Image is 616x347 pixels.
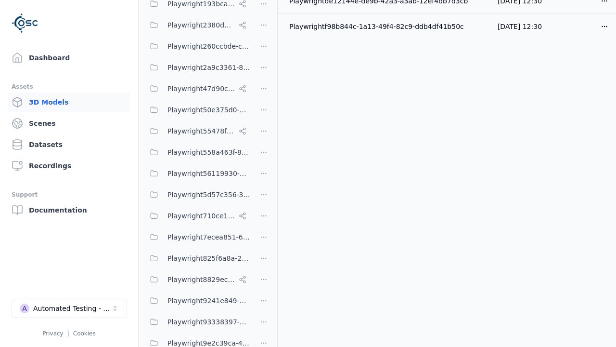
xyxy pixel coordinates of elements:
[42,330,63,337] a: Privacy
[144,100,250,120] button: Playwright50e375d0-6f38-48a7-96e0-b0dcfa24b72f
[167,316,250,328] span: Playwright93338397-b2fb-421c-ae48-639c0e37edfa
[12,189,127,200] div: Support
[12,299,127,318] button: Select a workspace
[144,227,250,247] button: Playwright7ecea851-649a-419a-985e-fcff41a98b20
[167,189,250,200] span: Playwright5d57c356-39f7-47ed-9ab9-d0409ac6cddc
[144,206,250,226] button: Playwright710ce123-85fd-4f8c-9759-23c3308d8830
[144,270,250,289] button: Playwright8829ec83-5e68-4376-b984-049061a310ed
[33,304,111,313] div: Automated Testing - Playwright
[8,93,130,112] a: 3D Models
[498,23,542,30] span: [DATE] 12:30
[144,79,250,98] button: Playwright47d90cf2-c635-4353-ba3b-5d4538945666
[8,114,130,133] a: Scenes
[144,143,250,162] button: Playwright558a463f-8609-46be-a0cb-670be9cf7b13
[144,15,250,35] button: Playwright2380d3f5-cebf-494e-b965-66be4d67505e
[67,330,69,337] span: |
[8,200,130,220] a: Documentation
[144,291,250,310] button: Playwright9241e849-7ba1-474f-9275-02cfa81d37fc
[8,48,130,67] a: Dashboard
[12,10,38,37] img: Logo
[167,295,250,307] span: Playwright9241e849-7ba1-474f-9275-02cfa81d37fc
[144,121,250,141] button: Playwright55478f86-28dc-49b8-8d1f-c7b13b14578c
[167,231,250,243] span: Playwright7ecea851-649a-419a-985e-fcff41a98b20
[167,83,235,94] span: Playwright47d90cf2-c635-4353-ba3b-5d4538945666
[20,304,29,313] div: A
[73,330,96,337] a: Cookies
[167,40,250,52] span: Playwright260ccbde-c891-47e3-bdbf-5a7dc4c25d72
[167,125,235,137] span: Playwright55478f86-28dc-49b8-8d1f-c7b13b14578c
[167,210,235,222] span: Playwright710ce123-85fd-4f8c-9759-23c3308d8830
[167,62,250,73] span: Playwright2a9c3361-8efe-47ca-87e2-4fc22919fad1
[8,156,130,175] a: Recordings
[12,81,127,93] div: Assets
[167,104,250,116] span: Playwright50e375d0-6f38-48a7-96e0-b0dcfa24b72f
[167,147,250,158] span: Playwright558a463f-8609-46be-a0cb-670be9cf7b13
[144,37,250,56] button: Playwright260ccbde-c891-47e3-bdbf-5a7dc4c25d72
[8,135,130,154] a: Datasets
[167,253,250,264] span: Playwright825f6a8a-2a7a-425c-94f7-650318982f69
[144,164,250,183] button: Playwright56119930-d9e1-4bac-86df-353123e771cf
[144,185,250,204] button: Playwright5d57c356-39f7-47ed-9ab9-d0409ac6cddc
[167,274,235,285] span: Playwright8829ec83-5e68-4376-b984-049061a310ed
[144,58,250,77] button: Playwright2a9c3361-8efe-47ca-87e2-4fc22919fad1
[144,249,250,268] button: Playwright825f6a8a-2a7a-425c-94f7-650318982f69
[289,22,482,31] div: Playwrightf98b844c-1a13-49f4-82c9-ddb4df41b50c
[144,312,250,332] button: Playwright93338397-b2fb-421c-ae48-639c0e37edfa
[167,168,250,179] span: Playwright56119930-d9e1-4bac-86df-353123e771cf
[167,19,235,31] span: Playwright2380d3f5-cebf-494e-b965-66be4d67505e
